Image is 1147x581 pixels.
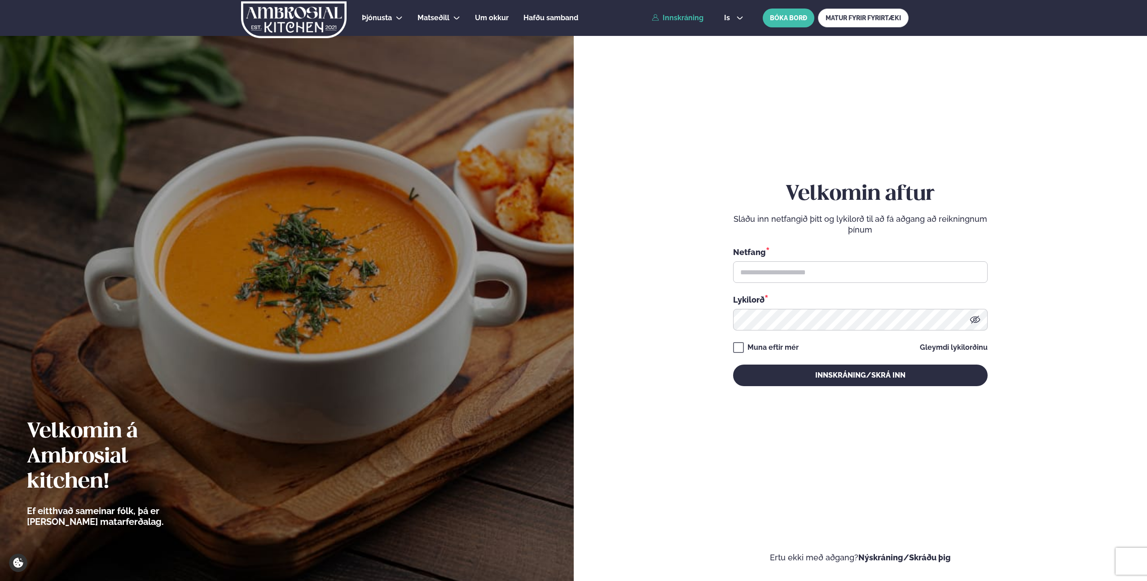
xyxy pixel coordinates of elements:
[733,365,988,386] button: Innskráning/Skrá inn
[9,554,27,572] a: Cookie settings
[733,294,988,305] div: Lykilorð
[601,552,1121,563] p: Ertu ekki með aðgang?
[733,246,988,258] div: Netfang
[240,1,347,38] img: logo
[724,14,733,22] span: is
[27,419,213,495] h2: Velkomin á Ambrosial kitchen!
[717,14,751,22] button: is
[27,506,213,527] p: Ef eitthvað sameinar fólk, þá er [PERSON_NAME] matarferðalag.
[475,13,509,23] a: Um okkur
[858,553,951,562] a: Nýskráning/Skráðu þig
[733,182,988,207] h2: Velkomin aftur
[523,13,578,23] a: Hafðu samband
[362,13,392,22] span: Þjónusta
[417,13,449,22] span: Matseðill
[920,344,988,351] a: Gleymdi lykilorðinu
[475,13,509,22] span: Um okkur
[362,13,392,23] a: Þjónusta
[733,214,988,235] p: Sláðu inn netfangið þitt og lykilorð til að fá aðgang að reikningnum þínum
[417,13,449,23] a: Matseðill
[652,14,703,22] a: Innskráning
[763,9,814,27] button: BÓKA BORÐ
[523,13,578,22] span: Hafðu samband
[818,9,909,27] a: MATUR FYRIR FYRIRTÆKI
